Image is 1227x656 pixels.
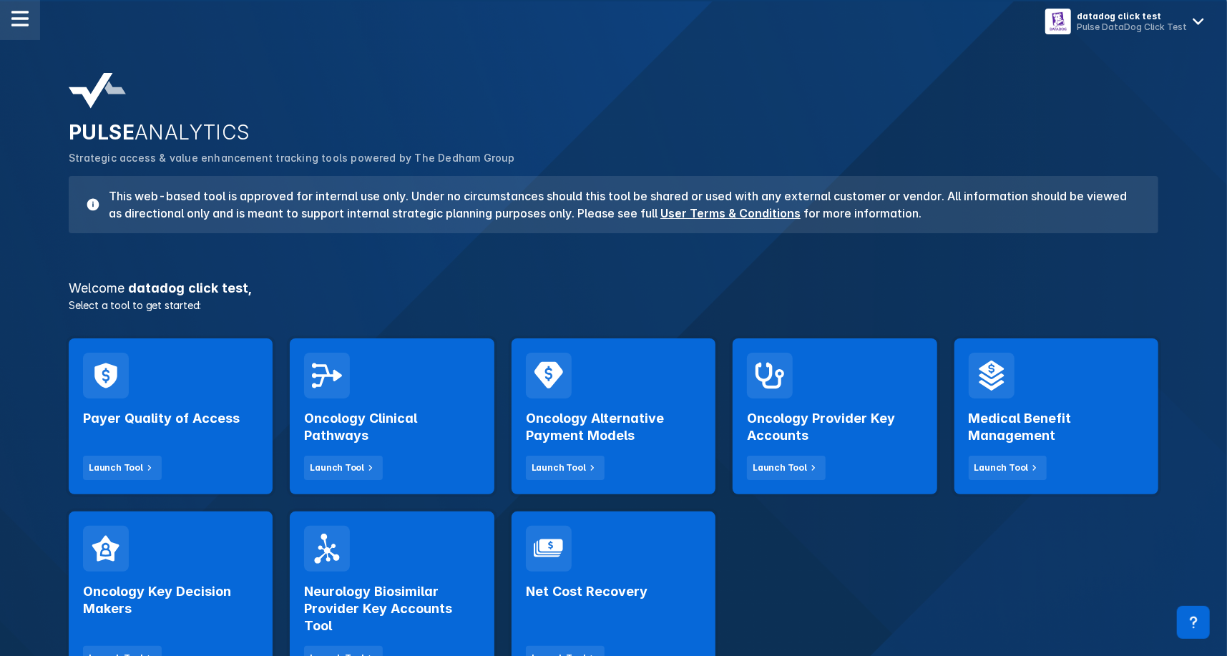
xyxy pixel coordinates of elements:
[89,461,143,474] div: Launch Tool
[1077,11,1187,21] div: datadog click test
[83,456,162,480] button: Launch Tool
[1077,21,1187,32] div: Pulse DataDog Click Test
[969,410,1144,444] h2: Medical Benefit Management
[304,583,479,635] h2: Neurology Biosimilar Provider Key Accounts Tool
[60,282,1167,295] h3: datadog click test ,
[304,410,479,444] h2: Oncology Clinical Pathways
[660,206,801,220] a: User Terms & Conditions
[83,410,240,427] h2: Payer Quality of Access
[310,461,364,474] div: Launch Tool
[974,461,1029,474] div: Launch Tool
[733,338,937,494] a: Oncology Provider Key AccountsLaunch Tool
[69,73,126,109] img: pulse-analytics-logo
[1177,606,1210,639] div: Contact Support
[526,583,647,600] h2: Net Cost Recovery
[747,456,826,480] button: Launch Tool
[69,120,1158,145] h2: PULSE
[526,456,605,480] button: Launch Tool
[135,120,250,145] span: ANALYTICS
[100,187,1141,222] h3: This web-based tool is approved for internal use only. Under no circumstances should this tool be...
[512,338,715,494] a: Oncology Alternative Payment ModelsLaunch Tool
[69,338,273,494] a: Payer Quality of AccessLaunch Tool
[969,456,1047,480] button: Launch Tool
[290,338,494,494] a: Oncology Clinical PathwaysLaunch Tool
[60,298,1167,313] p: Select a tool to get started:
[83,583,258,617] h2: Oncology Key Decision Makers
[747,410,922,444] h2: Oncology Provider Key Accounts
[532,461,586,474] div: Launch Tool
[526,410,701,444] h2: Oncology Alternative Payment Models
[1048,11,1068,31] img: menu button
[954,338,1158,494] a: Medical Benefit ManagementLaunch Tool
[753,461,807,474] div: Launch Tool
[69,280,124,295] span: Welcome
[11,10,29,27] img: menu--horizontal.svg
[69,150,1158,166] p: Strategic access & value enhancement tracking tools powered by The Dedham Group
[304,456,383,480] button: Launch Tool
